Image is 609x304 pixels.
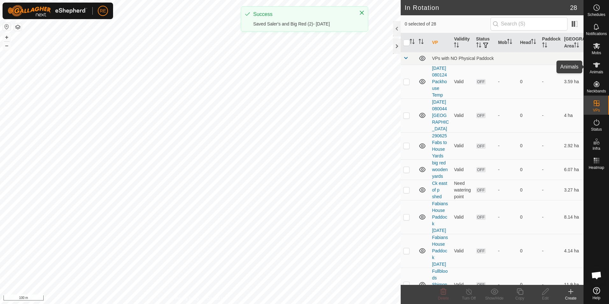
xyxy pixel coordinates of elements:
span: VPs [593,108,600,112]
span: OFF [476,79,486,84]
a: [DATE] 080124 Packhouse Temp [432,66,447,98]
p-sorticon: Activate to sort [476,43,481,48]
div: Success [253,11,353,18]
div: Edit [533,295,558,301]
td: - [540,159,562,180]
td: - [540,180,562,200]
td: - [540,65,562,98]
div: - [498,214,515,221]
td: - [540,234,562,268]
span: Help [592,296,600,300]
span: Delete [438,296,449,300]
span: 28 [570,3,577,12]
h2: In Rotation [405,4,570,11]
td: Need watering point [451,180,473,200]
p-sorticon: Activate to sort [507,40,512,45]
p-sorticon: Activate to sort [542,43,547,48]
td: Valid [451,268,473,301]
input: Search (S) [491,17,568,31]
span: RE [100,8,106,14]
span: OFF [476,214,486,220]
a: 290625 Fabs to House Yards [432,133,447,158]
td: 2.92 ha [562,132,584,159]
div: - [498,187,515,193]
td: - [540,98,562,132]
span: OFF [476,113,486,118]
td: 4 ha [562,98,584,132]
a: Fabians House Paddock [DATE] [432,235,448,267]
th: Paddock [540,33,562,52]
span: OFF [476,143,486,149]
td: 0 [518,180,540,200]
span: Neckbands [587,89,606,93]
td: - [540,268,562,301]
div: - [498,142,515,149]
div: - [498,112,515,119]
div: Create [558,295,584,301]
p-sorticon: Activate to sort [574,43,579,48]
button: Close [357,8,366,17]
button: Reset Map [3,23,11,31]
span: Infra [592,147,600,150]
a: Fabians House Paddock [DATE] [432,201,448,233]
div: Copy [507,295,533,301]
td: 0 [518,132,540,159]
span: Notifications [586,32,607,36]
td: 0 [518,268,540,301]
td: 0 [518,200,540,234]
span: OFF [476,282,486,287]
td: 6.07 ha [562,159,584,180]
th: Head [518,33,540,52]
td: 11.9 ha [562,268,584,301]
button: Map Layers [14,23,22,31]
p-sorticon: Activate to sort [419,40,424,45]
p-sorticon: Activate to sort [410,40,415,45]
td: 0 [518,65,540,98]
th: Status [474,33,496,52]
a: [DATE] 080044 [GEOGRAPHIC_DATA] [432,99,449,131]
td: - [540,200,562,234]
a: big red wooden yards [432,160,448,179]
span: OFF [476,167,486,172]
div: Show/Hide [482,295,507,301]
div: - [498,281,515,288]
td: 3.59 ha [562,65,584,98]
td: 0 [518,234,540,268]
span: 0 selected of 28 [405,21,490,27]
span: OFF [476,248,486,254]
a: Ck east of p shed [432,181,447,199]
p-sorticon: Activate to sort [531,40,536,45]
a: Fullbloods Shimonas 270825 [432,269,448,300]
span: Mobs [592,51,601,55]
span: OFF [476,187,486,193]
button: + [3,33,11,41]
td: 3.27 ha [562,180,584,200]
td: - [540,132,562,159]
div: - [498,78,515,85]
div: Saved Saler's and Big Red (2)- [DATE] [253,21,353,27]
span: Status [591,127,602,131]
td: 0 [518,159,540,180]
td: 8.14 ha [562,200,584,234]
td: Valid [451,132,473,159]
td: Valid [451,98,473,132]
p-sorticon: Activate to sort [454,43,459,48]
td: Valid [451,234,473,268]
th: VP [429,33,451,52]
button: – [3,42,11,49]
span: Heatmap [589,166,604,170]
td: Valid [451,159,473,180]
div: - [498,166,515,173]
div: Turn Off [456,295,482,301]
th: Mob [496,33,518,52]
div: VPs with NO Physical Paddock [432,56,581,61]
td: 4.14 ha [562,234,584,268]
td: 0 [518,98,540,132]
span: Schedules [587,13,605,17]
div: Open chat [587,266,606,285]
div: - [498,248,515,254]
img: Gallagher Logo [8,5,87,17]
a: Privacy Policy [175,296,199,301]
a: Contact Us [207,296,226,301]
td: Valid [451,65,473,98]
